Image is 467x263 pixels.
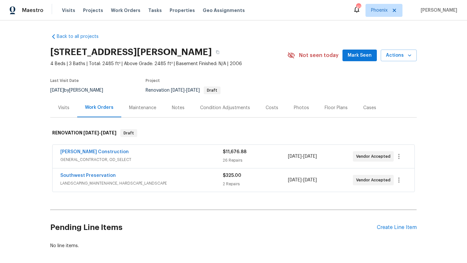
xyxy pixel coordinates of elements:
[50,33,113,40] a: Back to all projects
[223,150,246,154] span: $11,676.88
[60,173,116,178] a: Southwest Preservation
[85,104,114,111] div: Work Orders
[101,131,116,135] span: [DATE]
[50,86,111,94] div: by [PERSON_NAME]
[381,50,417,62] button: Actions
[52,129,116,137] h6: RENOVATION
[288,154,302,159] span: [DATE]
[371,7,388,14] span: Phoenix
[386,51,412,60] span: Actions
[418,7,457,14] span: [PERSON_NAME]
[356,4,361,10] div: 41
[356,177,393,183] span: Vendor Accepted
[212,46,223,58] button: Copy Address
[50,61,287,67] span: 4 Beds | 3 Baths | Total: 2485 ft² | Above Grade: 2485 ft² | Basement Finished: N/A | 2006
[146,88,221,93] span: Renovation
[62,7,75,14] span: Visits
[58,105,69,111] div: Visits
[50,88,64,93] span: [DATE]
[50,212,377,243] h2: Pending Line Items
[148,8,162,13] span: Tasks
[200,105,250,111] div: Condition Adjustments
[83,131,116,135] span: -
[223,157,288,164] div: 26 Repairs
[50,49,212,55] h2: [STREET_ADDRESS][PERSON_NAME]
[288,178,302,182] span: [DATE]
[377,224,417,231] div: Create Line Item
[60,180,223,187] span: LANDSCAPING_MAINTENANCE, HARDSCAPE_LANDSCAPE
[83,131,99,135] span: [DATE]
[203,7,245,14] span: Geo Assignments
[172,105,185,111] div: Notes
[50,243,417,249] div: No line items.
[129,105,156,111] div: Maintenance
[266,105,278,111] div: Costs
[363,105,376,111] div: Cases
[146,79,160,83] span: Project
[223,173,241,178] span: $325.00
[348,51,372,60] span: Mark Seen
[50,123,417,143] div: RENOVATION [DATE]-[DATE]Draft
[303,178,317,182] span: [DATE]
[50,79,79,83] span: Last Visit Date
[111,7,140,14] span: Work Orders
[294,105,309,111] div: Photos
[171,88,185,93] span: [DATE]
[60,156,223,163] span: GENERAL_CONTRACTOR, OD_SELECT
[303,154,317,159] span: [DATE]
[204,88,220,92] span: Draft
[22,7,43,14] span: Maestro
[83,7,103,14] span: Projects
[186,88,200,93] span: [DATE]
[356,153,393,160] span: Vendor Accepted
[342,50,377,62] button: Mark Seen
[325,105,348,111] div: Floor Plans
[121,130,137,136] span: Draft
[171,88,200,93] span: -
[299,52,339,59] span: Not seen today
[288,177,317,183] span: -
[288,153,317,160] span: -
[223,181,288,187] div: 2 Repairs
[60,150,129,154] a: [PERSON_NAME] Construction
[170,7,195,14] span: Properties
